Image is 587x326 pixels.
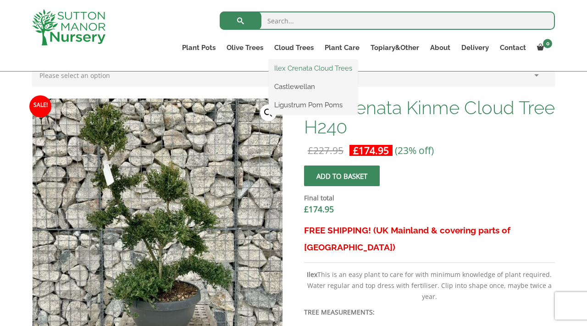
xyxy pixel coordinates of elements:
[543,39,552,48] span: 0
[304,222,555,256] h3: FREE SHIPPING! (UK Mainland & covering parts of [GEOGRAPHIC_DATA])
[308,144,313,157] span: £
[304,204,334,215] bdi: 174.95
[304,166,380,186] button: Add to basket
[308,144,343,157] bdi: 227.95
[304,98,555,137] h1: Ilex Crenata Kinme Cloud Tree H240
[269,98,358,112] a: Ligustrum Pom Poms
[304,269,555,302] p: This is an easy plant to care for with minimum knowledge of plant required. Water regular and top...
[269,61,358,75] a: Ilex Crenata Cloud Trees
[221,41,269,54] a: Olive Trees
[353,144,389,157] bdi: 174.95
[494,41,532,54] a: Contact
[32,9,105,45] img: logo
[532,41,555,54] a: 0
[353,144,359,157] span: £
[395,144,434,157] span: (23% off)
[260,105,277,121] a: View full-screen image gallery
[269,80,358,94] a: Castlewellan
[220,11,555,30] input: Search...
[456,41,494,54] a: Delivery
[319,41,365,54] a: Plant Care
[425,41,456,54] a: About
[365,41,425,54] a: Topiary&Other
[304,204,309,215] span: £
[304,193,555,204] dt: Final total
[304,308,375,316] strong: TREE MEASUREMENTS:
[307,270,317,279] b: Ilex
[269,41,319,54] a: Cloud Trees
[29,95,51,117] span: Sale!
[177,41,221,54] a: Plant Pots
